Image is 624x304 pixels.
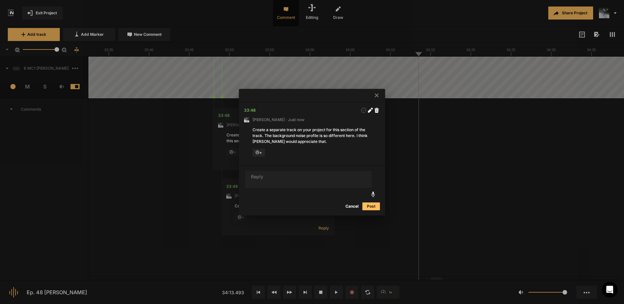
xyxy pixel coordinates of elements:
[253,149,265,157] span: +
[244,107,256,114] div: 33:48.055
[362,202,380,210] button: Post
[342,202,362,210] button: Cancel
[253,117,305,123] span: [PERSON_NAME] · Just now
[253,127,371,145] div: Create a separate track on your project for this section of the track. The background noise profi...
[244,117,249,122] img: ACg8ocLxXzHjWyafR7sVkIfmxRufCxqaSAR27SDjuE-ggbMy1qqdgD8=s96-c
[602,282,617,297] div: Open Intercom Messenger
